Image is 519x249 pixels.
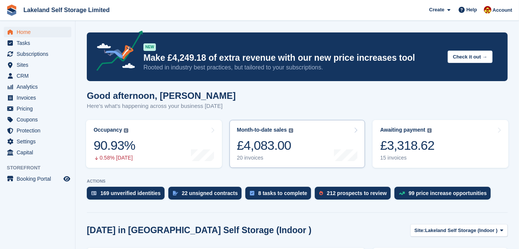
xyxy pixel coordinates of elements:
span: Account [493,6,512,14]
img: Diane Carney [484,6,491,14]
a: menu [4,125,71,136]
img: price-adjustments-announcement-icon-8257ccfd72463d97f412b2fc003d46551f7dbcb40ab6d574587a9cd5c0d94... [90,31,143,74]
div: 90.93% [94,138,135,153]
a: 212 prospects to review [315,187,394,203]
span: Site: [414,227,425,234]
a: menu [4,174,71,184]
div: NEW [143,43,156,51]
a: menu [4,71,71,81]
a: 8 tasks to complete [245,187,315,203]
span: Storefront [7,164,75,172]
a: menu [4,147,71,158]
p: Rooted in industry best practices, but tailored to your subscriptions. [143,63,442,72]
div: 20 invoices [237,155,293,161]
img: task-75834270c22a3079a89374b754ae025e5fb1db73e45f91037f5363f120a921f8.svg [250,191,254,195]
div: £4,083.00 [237,138,293,153]
img: verify_identity-adf6edd0f0f0b5bbfe63781bf79b02c33cf7c696d77639b501bdc392416b5a36.svg [91,191,97,195]
a: Preview store [62,174,71,183]
a: Lakeland Self Storage Limited [20,4,113,16]
a: 22 unsigned contracts [168,187,246,203]
a: 169 unverified identities [87,187,168,203]
img: stora-icon-8386f47178a22dfd0bd8f6a31ec36ba5ce8667c1dd55bd0f319d3a0aa187defe.svg [6,5,17,16]
div: 15 invoices [380,155,434,161]
span: Analytics [17,81,62,92]
button: Check it out → [448,51,493,63]
div: Month-to-date sales [237,127,287,133]
a: 99 price increase opportunities [394,187,494,203]
div: 22 unsigned contracts [182,190,238,196]
span: Subscriptions [17,49,62,59]
div: £3,318.62 [380,138,434,153]
span: CRM [17,71,62,81]
a: menu [4,38,71,48]
img: icon-info-grey-7440780725fd019a000dd9b08b2336e03edf1995a4989e88bcd33f0948082b44.svg [124,128,128,133]
span: Coupons [17,114,62,125]
div: 169 unverified identities [100,190,161,196]
a: menu [4,49,71,59]
p: Here's what's happening across your business [DATE] [87,102,236,111]
a: menu [4,81,71,92]
a: Awaiting payment £3,318.62 15 invoices [373,120,508,168]
a: menu [4,60,71,70]
img: contract_signature_icon-13c848040528278c33f63329250d36e43548de30e8caae1d1a13099fd9432cc5.svg [173,191,178,195]
a: menu [4,136,71,147]
button: Site: Lakeland Self Storage (Indoor ) [410,224,508,237]
a: menu [4,103,71,114]
span: Tasks [17,38,62,48]
span: Invoices [17,92,62,103]
a: Occupancy 90.93% 0.58% [DATE] [86,120,222,168]
span: Booking Portal [17,174,62,184]
span: Settings [17,136,62,147]
span: Capital [17,147,62,158]
span: Create [429,6,444,14]
a: menu [4,92,71,103]
p: ACTIONS [87,179,508,184]
div: 8 tasks to complete [258,190,307,196]
a: Month-to-date sales £4,083.00 20 invoices [229,120,365,168]
div: 0.58% [DATE] [94,155,135,161]
div: 212 prospects to review [327,190,387,196]
div: Awaiting payment [380,127,425,133]
img: icon-info-grey-7440780725fd019a000dd9b08b2336e03edf1995a4989e88bcd33f0948082b44.svg [289,128,293,133]
img: prospect-51fa495bee0391a8d652442698ab0144808aea92771e9ea1ae160a38d050c398.svg [319,191,323,195]
span: Sites [17,60,62,70]
img: icon-info-grey-7440780725fd019a000dd9b08b2336e03edf1995a4989e88bcd33f0948082b44.svg [427,128,432,133]
span: Protection [17,125,62,136]
span: Help [467,6,477,14]
a: menu [4,114,71,125]
span: Lakeland Self Storage (Indoor ) [425,227,497,234]
span: Home [17,27,62,37]
h2: [DATE] in [GEOGRAPHIC_DATA] Self Storage (Indoor ) [87,225,311,235]
p: Make £4,249.18 of extra revenue with our new price increases tool [143,52,442,63]
div: 99 price increase opportunities [409,190,487,196]
img: price_increase_opportunities-93ffe204e8149a01c8c9dc8f82e8f89637d9d84a8eef4429ea346261dce0b2c0.svg [399,192,405,195]
div: Occupancy [94,127,122,133]
span: Pricing [17,103,62,114]
a: menu [4,27,71,37]
h1: Good afternoon, [PERSON_NAME] [87,91,236,101]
